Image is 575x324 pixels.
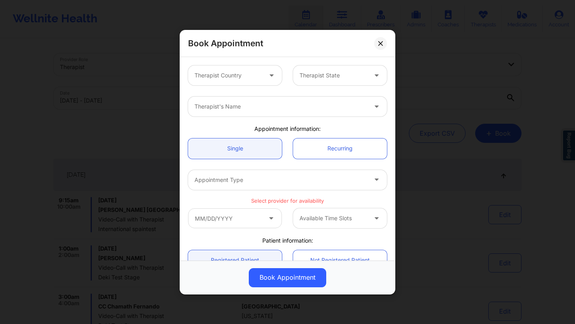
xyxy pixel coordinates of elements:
div: Patient information: [182,237,393,245]
div: Appointment information: [182,125,393,133]
a: Not Registered Patient [293,250,387,270]
a: Registered Patient [188,250,282,270]
a: Single [188,138,282,158]
a: Recurring [293,138,387,158]
input: MM/DD/YYYY [188,208,282,228]
p: Select provider for availability [188,197,387,204]
button: Book Appointment [249,268,326,287]
h2: Book Appointment [188,38,263,49]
